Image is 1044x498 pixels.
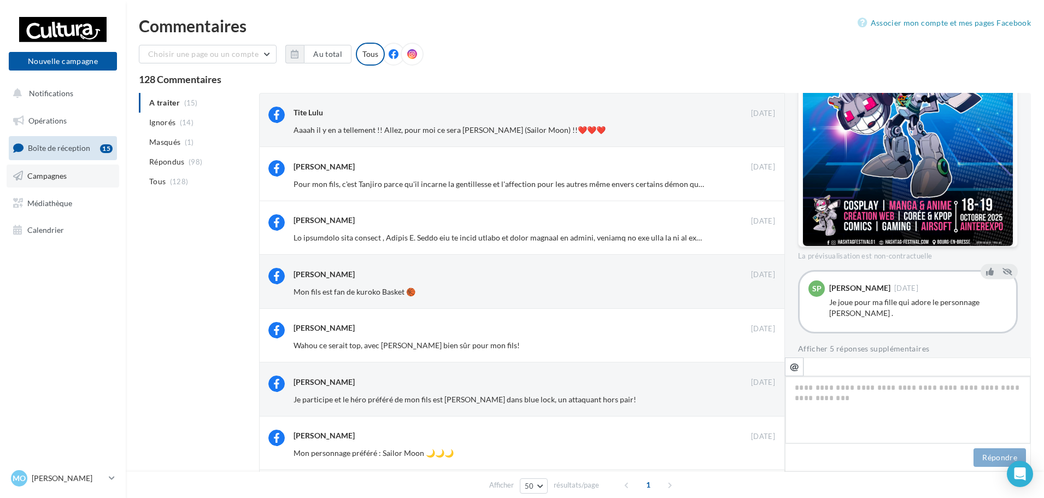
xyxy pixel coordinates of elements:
[829,284,890,292] div: [PERSON_NAME]
[7,136,119,160] a: Boîte de réception15
[7,219,119,242] a: Calendrier
[13,473,26,484] span: Mo
[554,480,599,490] span: résultats/page
[798,247,1018,261] div: La prévisualisation est non-contractuelle
[785,358,803,376] button: @
[751,378,775,388] span: [DATE]
[294,179,844,189] span: Pour mon fils, c'est Tanjiro parce qu'il incarne la gentillesse et l'affection pour les autres mê...
[149,156,185,167] span: Répondus
[139,45,277,63] button: Choisir une page ou un compte
[7,109,119,132] a: Opérations
[7,165,119,188] a: Campagnes
[751,216,775,226] span: [DATE]
[9,468,117,489] a: Mo [PERSON_NAME]
[751,109,775,119] span: [DATE]
[751,324,775,334] span: [DATE]
[294,161,355,172] div: [PERSON_NAME]
[27,171,67,180] span: Campagnes
[285,45,351,63] button: Au total
[751,162,775,172] span: [DATE]
[29,89,73,98] span: Notifications
[294,287,415,296] span: Mon fils est fan de kuroko Basket 🏀
[489,480,514,490] span: Afficher
[640,476,657,494] span: 1
[185,138,194,147] span: (1)
[790,361,799,371] i: @
[858,16,1031,30] a: Associer mon compte et mes pages Facebook
[32,473,104,484] p: [PERSON_NAME]
[294,269,355,280] div: [PERSON_NAME]
[894,285,918,292] span: [DATE]
[7,82,115,105] button: Notifications
[149,137,180,148] span: Masqués
[520,478,548,494] button: 50
[812,283,822,294] span: SP
[27,225,64,235] span: Calendrier
[304,45,351,63] button: Au total
[28,116,67,125] span: Opérations
[294,341,520,350] span: Wahou ce serait top, avec [PERSON_NAME] bien sûr pour mon fils!
[9,52,117,71] button: Nouvelle campagne
[356,43,385,66] div: Tous
[294,448,454,458] span: Mon personnage préféré : Sailor Moon 🌙🌙🌙
[180,118,193,127] span: (14)
[751,432,775,442] span: [DATE]
[294,377,355,388] div: [PERSON_NAME]
[294,107,323,118] div: Tite Lulu
[100,144,113,153] div: 15
[170,177,189,186] span: (128)
[149,117,175,128] span: Ignorés
[294,430,355,441] div: [PERSON_NAME]
[798,342,929,355] button: Afficher 5 réponses supplémentaires
[294,323,355,333] div: [PERSON_NAME]
[829,297,1007,319] div: Je joue pour ma fille qui adore le personnage [PERSON_NAME] .
[7,192,119,215] a: Médiathèque
[139,74,1031,84] div: 128 Commentaires
[148,49,259,58] span: Choisir une page ou un compte
[189,157,202,166] span: (98)
[28,143,90,153] span: Boîte de réception
[294,215,355,226] div: [PERSON_NAME]
[973,448,1026,467] button: Répondre
[1007,461,1033,487] div: Open Intercom Messenger
[525,482,534,490] span: 50
[294,125,606,134] span: Aaaah il y en a tellement !! Allez, pour moi ce sera [PERSON_NAME] (Sailor Moon) !!❤️❤️❤️
[139,17,1031,34] div: Commentaires
[27,198,72,207] span: Médiathèque
[294,395,636,404] span: Je participe et le héro préféré de mon fils est [PERSON_NAME] dans blue lock, un attaquant hors p...
[149,176,166,187] span: Tous
[751,270,775,280] span: [DATE]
